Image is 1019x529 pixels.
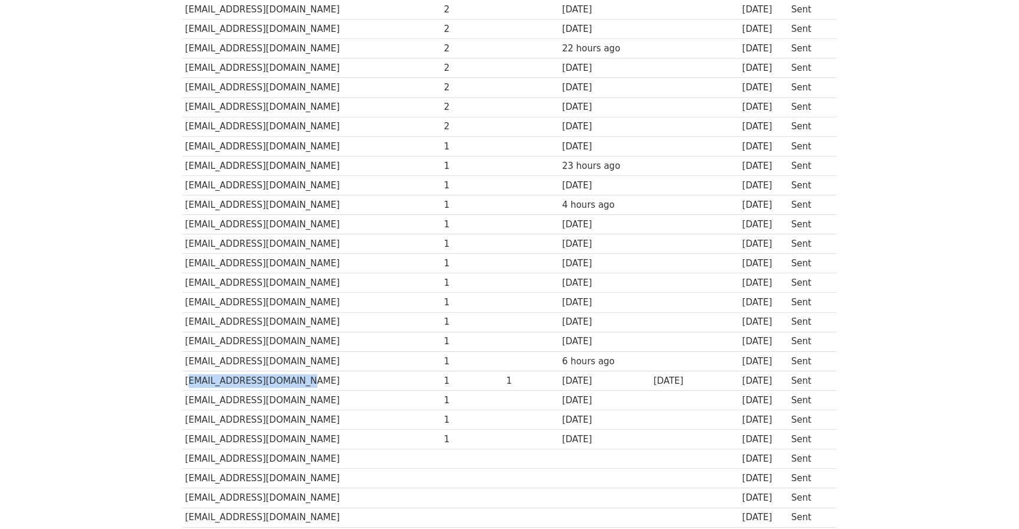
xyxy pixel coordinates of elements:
div: 1 [444,335,501,348]
td: [EMAIL_ADDRESS][DOMAIN_NAME] [182,195,441,215]
td: Sent [788,351,830,371]
div: 1 [444,140,501,154]
div: [DATE] [562,120,648,133]
td: Sent [788,410,830,430]
td: [EMAIL_ADDRESS][DOMAIN_NAME] [182,488,441,508]
td: Sent [788,117,830,136]
div: 22 hours ago [562,42,648,55]
td: Sent [788,234,830,254]
td: Sent [788,449,830,469]
div: [DATE] [562,22,648,36]
div: [DATE] [742,374,786,388]
div: 2 [444,61,501,75]
td: Sent [788,136,830,156]
td: Sent [788,488,830,508]
div: 1 [444,276,501,290]
div: 1 [444,198,501,212]
td: Sent [788,371,830,390]
div: [DATE] [562,433,648,446]
div: [DATE] [742,81,786,94]
div: 1 [444,355,501,368]
td: [EMAIL_ADDRESS][DOMAIN_NAME] [182,234,441,254]
div: [DATE] [562,413,648,427]
iframe: Chat Widget [960,472,1019,529]
div: 1 [444,433,501,446]
td: Sent [788,430,830,449]
td: Sent [788,390,830,410]
td: [EMAIL_ADDRESS][DOMAIN_NAME] [182,390,441,410]
div: [DATE] [742,296,786,309]
div: [DATE] [742,413,786,427]
td: [EMAIL_ADDRESS][DOMAIN_NAME] [182,332,441,351]
div: [DATE] [742,394,786,407]
div: 23 hours ago [562,159,648,173]
td: Sent [788,312,830,332]
div: [DATE] [742,218,786,231]
div: [DATE] [742,3,786,17]
div: 1 [444,394,501,407]
div: [DATE] [742,61,786,75]
td: Sent [788,97,830,117]
div: 1 [444,296,501,309]
div: 6 hours ago [562,355,648,368]
div: [DATE] [742,100,786,114]
div: 2 [444,22,501,36]
td: Sent [788,19,830,39]
td: [EMAIL_ADDRESS][DOMAIN_NAME] [182,312,441,332]
div: [DATE] [562,218,648,231]
div: 2 [444,120,501,133]
td: Sent [788,58,830,78]
div: 1 [444,413,501,427]
div: [DATE] [742,472,786,485]
div: 1 [507,374,557,388]
div: [DATE] [742,140,786,154]
td: [EMAIL_ADDRESS][DOMAIN_NAME] [182,136,441,156]
td: [EMAIL_ADDRESS][DOMAIN_NAME] [182,410,441,430]
td: [EMAIL_ADDRESS][DOMAIN_NAME] [182,351,441,371]
td: Sent [788,332,830,351]
td: [EMAIL_ADDRESS][DOMAIN_NAME] [182,58,441,78]
div: [DATE] [742,276,786,290]
div: [DATE] [562,394,648,407]
div: [DATE] [562,237,648,251]
td: [EMAIL_ADDRESS][DOMAIN_NAME] [182,449,441,469]
div: [DATE] [742,42,786,55]
div: 2 [444,3,501,17]
div: [DATE] [562,335,648,348]
td: Sent [788,39,830,58]
td: Sent [788,175,830,195]
td: [EMAIL_ADDRESS][DOMAIN_NAME] [182,293,441,312]
td: [EMAIL_ADDRESS][DOMAIN_NAME] [182,254,441,273]
div: [DATE] [742,433,786,446]
td: [EMAIL_ADDRESS][DOMAIN_NAME] [182,371,441,390]
div: 1 [444,179,501,192]
td: Sent [788,254,830,273]
div: 2 [444,42,501,55]
div: [DATE] [742,159,786,173]
td: Sent [788,273,830,293]
div: [DATE] [562,81,648,94]
td: [EMAIL_ADDRESS][DOMAIN_NAME] [182,469,441,488]
div: [DATE] [562,179,648,192]
div: [DATE] [742,511,786,524]
td: [EMAIL_ADDRESS][DOMAIN_NAME] [182,97,441,117]
td: Sent [788,78,830,97]
div: [DATE] [742,315,786,329]
div: [DATE] [742,355,786,368]
td: [EMAIL_ADDRESS][DOMAIN_NAME] [182,273,441,293]
div: 1 [444,315,501,329]
div: 1 [444,257,501,270]
div: [DATE] [562,3,648,17]
td: [EMAIL_ADDRESS][DOMAIN_NAME] [182,508,441,527]
div: [DATE] [562,315,648,329]
div: [DATE] [742,179,786,192]
td: Sent [788,469,830,488]
div: 2 [444,81,501,94]
div: [DATE] [742,237,786,251]
div: [DATE] [742,491,786,505]
div: [DATE] [562,257,648,270]
div: [DATE] [562,374,648,388]
div: 1 [444,159,501,173]
div: 1 [444,237,501,251]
